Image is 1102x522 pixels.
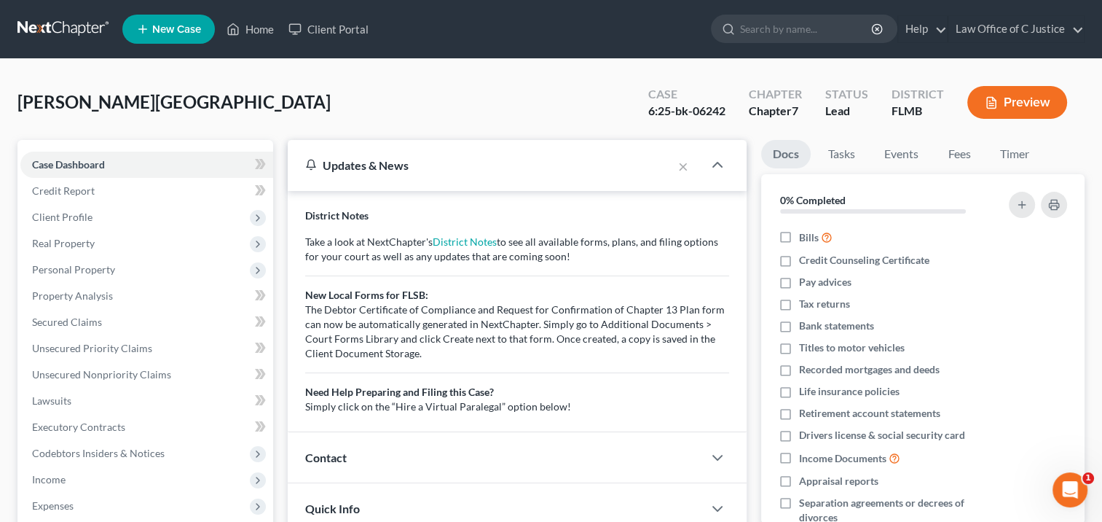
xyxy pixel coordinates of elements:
[799,362,940,377] span: Recorded mortgages and deeds
[305,235,729,414] p: Take a look at NextChapter's to see all available forms, plans, and filing options for your court...
[1052,472,1087,507] iframe: Intercom live chat
[20,178,273,204] a: Credit Report
[20,152,273,178] a: Case Dashboard
[32,158,105,171] span: Case Dashboard
[761,140,811,168] a: Docs
[936,140,983,168] a: Fees
[20,283,273,309] a: Property Analysis
[792,104,798,117] span: 7
[20,362,273,388] a: Unsecured Nonpriority Claims
[967,86,1067,119] button: Preview
[433,235,497,248] a: District Notes
[32,447,165,459] span: Codebtors Insiders & Notices
[32,289,113,302] span: Property Analysis
[32,263,115,276] span: Personal Property
[305,386,494,398] b: Need Help Preparing and Filing this Case?
[648,86,725,103] div: Case
[780,194,846,206] strong: 0% Completed
[825,86,868,103] div: Status
[799,253,929,268] span: Credit Counseling Certificate
[749,103,802,120] div: Chapter
[799,474,878,488] span: Appraisal reports
[799,428,965,443] span: Drivers license & social security card
[32,499,74,512] span: Expenses
[305,502,360,515] span: Quick Info
[898,16,947,42] a: Help
[32,237,95,249] span: Real Property
[740,15,873,42] input: Search by name...
[32,342,152,354] span: Unsecured Priority Claims
[799,340,905,355] span: Titles to motor vehicles
[1082,472,1094,484] span: 1
[873,140,930,168] a: Events
[799,230,819,245] span: Bills
[305,289,428,301] b: New Local Forms for FLSB:
[749,86,802,103] div: Chapter
[678,157,688,175] button: ×
[799,275,851,289] span: Pay advices
[988,140,1041,168] a: Timer
[32,394,71,407] span: Lawsuits
[825,103,868,120] div: Lead
[648,103,725,120] div: 6:25-bk-06242
[32,316,102,328] span: Secured Claims
[892,103,944,120] div: FLMB
[305,157,655,173] div: Updates & News
[32,421,125,433] span: Executory Contracts
[152,24,201,35] span: New Case
[32,211,93,223] span: Client Profile
[799,297,850,311] span: Tax returns
[816,140,867,168] a: Tasks
[20,414,273,440] a: Executory Contracts
[799,406,940,421] span: Retirement account statements
[20,335,273,362] a: Unsecured Priority Claims
[32,368,171,381] span: Unsecured Nonpriority Claims
[799,319,874,333] span: Bank statements
[799,451,886,466] span: Income Documents
[281,16,376,42] a: Client Portal
[948,16,1084,42] a: Law Office of C Justice
[305,451,347,464] span: Contact
[20,388,273,414] a: Lawsuits
[32,184,95,197] span: Credit Report
[219,16,281,42] a: Home
[892,86,944,103] div: District
[305,209,729,223] p: District Notes
[32,473,66,486] span: Income
[20,309,273,335] a: Secured Claims
[17,91,331,112] span: [PERSON_NAME][GEOGRAPHIC_DATA]
[799,384,900,399] span: Life insurance policies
